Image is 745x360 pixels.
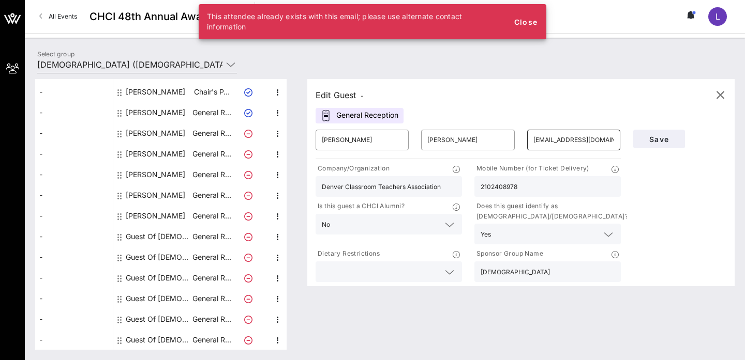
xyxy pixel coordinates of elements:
div: Laura Castillo [126,82,185,102]
div: Guest Of National Education Association [126,330,191,350]
a: All Events [33,8,83,25]
span: All Events [49,12,77,20]
input: Last Name* [427,132,508,148]
span: Save [642,135,677,144]
div: Yes [474,224,621,244]
span: L [716,11,720,22]
div: - [35,330,113,350]
div: Nico Ballon [126,144,185,164]
span: CHCI 48th Annual Awards Gala [90,9,242,24]
div: Guest Of National Education Association [126,247,191,268]
div: - [35,102,113,123]
p: Dietary Restrictions [316,248,380,259]
p: General R… [191,144,232,164]
div: - [35,185,113,206]
div: - [35,309,113,330]
label: Select group [37,50,74,58]
input: First Name* [322,132,403,148]
p: Does this guest identify as [DEMOGRAPHIC_DATA]/[DEMOGRAPHIC_DATA]? [474,201,628,222]
div: Guest Of National Education Association [126,309,191,330]
div: - [35,144,113,164]
div: Guest Of National Education Association [126,288,191,309]
div: Susana O'Daniel [126,206,185,226]
div: - [35,206,113,226]
p: General R… [191,226,232,247]
p: General R… [191,164,232,185]
p: General R… [191,247,232,268]
div: Merwyn Scott [126,102,185,123]
button: Close [509,12,542,31]
div: - [35,288,113,309]
div: Yes [481,231,491,238]
div: - [35,268,113,288]
div: - [35,247,113,268]
p: General R… [191,185,232,206]
div: - [35,164,113,185]
div: - [35,123,113,144]
div: No [322,221,330,228]
p: General R… [191,309,232,330]
p: General R… [191,268,232,288]
p: Chair's P… [191,82,232,102]
div: - [35,82,113,102]
div: Miguel Gonzalez [126,123,185,144]
div: Ovidia Molina [126,164,185,185]
span: Close [513,18,538,26]
p: General R… [191,206,232,226]
div: L [708,7,727,26]
div: General Reception [316,108,404,123]
p: General R… [191,102,232,123]
div: Edit Guest [316,88,364,102]
span: - [361,92,364,100]
p: General R… [191,330,232,350]
div: No [316,214,462,234]
p: General R… [191,123,232,144]
span: This attendee already exists with this email; please use alternate contact information [207,12,463,31]
div: Rocio Inclan [126,185,185,206]
button: Save [633,130,685,148]
p: General R… [191,288,232,309]
p: Company/Organization [316,163,390,174]
p: Sponsor Group Name [474,248,543,259]
input: Email* [533,132,614,148]
p: Is this guest a CHCI Alumni? [316,201,405,212]
div: Guest Of National Education Association [126,226,191,247]
div: - [35,226,113,247]
div: Guest Of National Education Association [126,268,191,288]
p: Mobile Number (for Ticket Delivery) [474,163,589,174]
